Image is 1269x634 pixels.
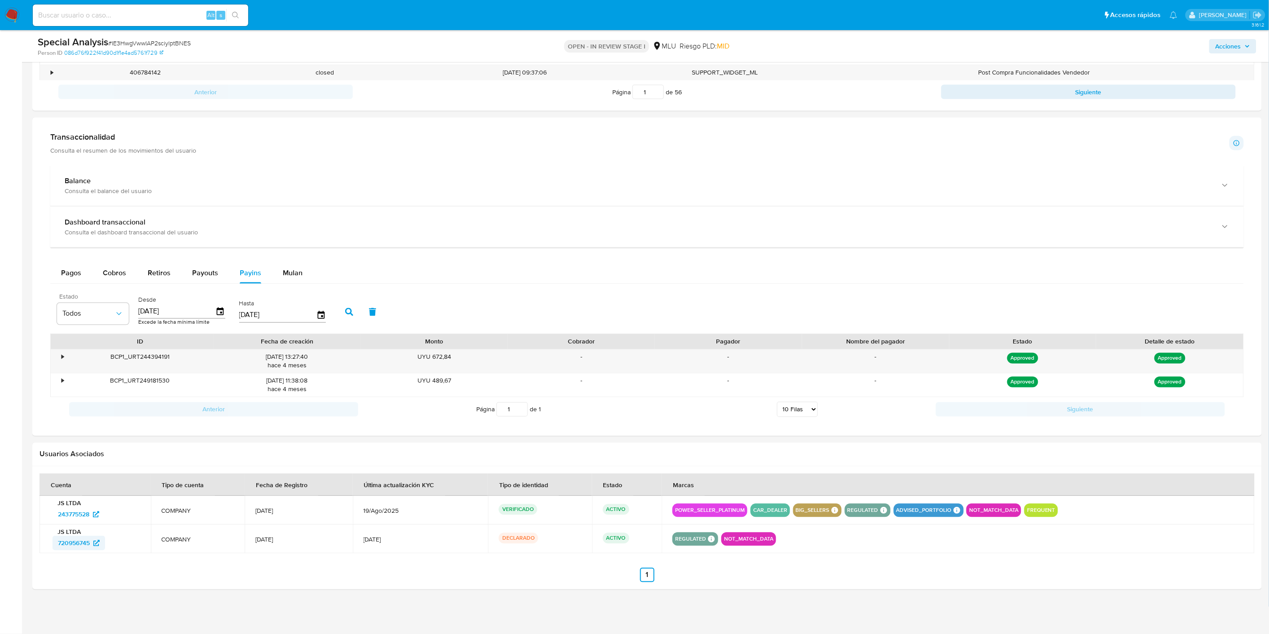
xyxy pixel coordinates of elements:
input: Buscar usuario o caso... [33,9,248,21]
div: 406784142 [56,65,235,80]
span: Riesgo PLD: [680,41,729,51]
a: 086d76f922f41d90d1f1e4ad5761f729 [64,49,163,57]
a: Salir [1253,10,1262,20]
div: • [51,68,53,77]
button: Siguiente [941,85,1236,99]
h2: Usuarios Asociados [40,450,1255,459]
span: 56 [675,88,682,97]
p: gregorio.negri@mercadolibre.com [1199,11,1250,19]
span: MID [717,41,729,51]
span: 3.161.2 [1251,21,1265,28]
b: Person ID [38,49,62,57]
div: Post Compra Funcionalidades Vendedor [815,65,1254,80]
button: Acciones [1209,39,1256,53]
span: s [220,11,222,19]
a: Notificaciones [1170,11,1177,19]
span: Alt [207,11,215,19]
b: Special Analysis [38,35,108,49]
div: SUPPORT_WIDGET_ML [636,65,815,80]
p: OPEN - IN REVIEW STAGE I [564,40,649,53]
div: [DATE] 09:37:06 [414,65,635,80]
div: MLU [653,41,676,51]
button: Anterior [58,85,353,99]
span: Página de [612,85,682,99]
span: Accesos rápidos [1111,10,1161,20]
button: search-icon [226,9,245,22]
span: # IE3HwgVwwIAP2sciylptBNES [108,39,191,48]
span: Acciones [1216,39,1241,53]
div: closed [235,65,415,80]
